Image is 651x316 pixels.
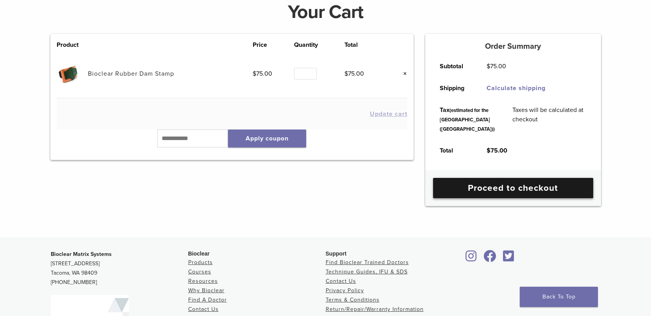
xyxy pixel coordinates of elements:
a: Resources [188,278,218,284]
bdi: 75.00 [344,70,364,78]
h1: Your Cart [45,3,607,21]
a: Privacy Policy [326,287,364,294]
a: Proceed to checkout [433,178,593,198]
span: Bioclear [188,250,210,257]
bdi: 75.00 [487,147,507,154]
p: [STREET_ADDRESS] Tacoma, WA 98409 [PHONE_NUMBER] [51,250,188,287]
a: Products [188,259,213,266]
a: Remove this item [397,69,407,79]
a: Terms & Conditions [326,296,380,303]
span: $ [487,62,490,70]
th: Product [57,40,88,50]
a: Find A Doctor [188,296,227,303]
strong: Bioclear Matrix Systems [51,251,112,257]
span: $ [487,147,490,154]
th: Total [431,140,478,162]
a: Back To Top [520,287,598,307]
button: Apply coupon [228,130,306,147]
img: Bioclear Rubber Dam Stamp [57,62,80,85]
a: Calculate shipping [487,84,546,92]
th: Subtotal [431,55,478,77]
th: Quantity [294,40,344,50]
bdi: 75.00 [487,62,506,70]
th: Shipping [431,77,478,99]
td: Taxes will be calculated at checkout [504,99,595,140]
small: (estimated for the [GEOGRAPHIC_DATA] ([GEOGRAPHIC_DATA])) [440,107,495,132]
th: Price [253,40,294,50]
a: Bioclear [501,255,517,263]
bdi: 75.00 [253,70,272,78]
a: Contact Us [188,306,219,312]
a: Courses [188,268,211,275]
a: Why Bioclear [188,287,225,294]
a: Bioclear Rubber Dam Stamp [88,70,174,78]
a: Find Bioclear Trained Doctors [326,259,409,266]
th: Total [344,40,386,50]
h5: Order Summary [425,42,601,51]
a: Return/Repair/Warranty Information [326,306,424,312]
a: Technique Guides, IFU & SDS [326,268,408,275]
span: $ [344,70,348,78]
a: Bioclear [481,255,499,263]
a: Bioclear [463,255,480,263]
button: Update cart [370,111,407,117]
th: Tax [431,99,504,140]
span: Support [326,250,347,257]
span: $ [253,70,256,78]
a: Contact Us [326,278,356,284]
